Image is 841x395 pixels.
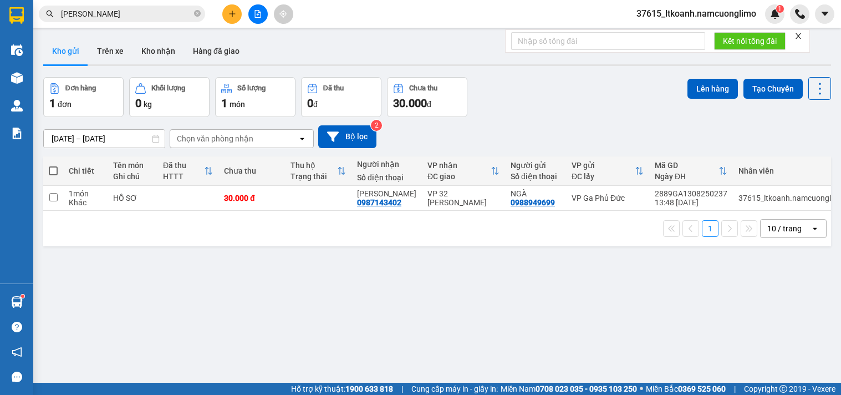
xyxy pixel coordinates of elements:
div: Số điện thoại [511,172,560,181]
span: close-circle [194,9,201,19]
div: Chưa thu [409,84,437,92]
span: đ [313,100,318,109]
span: file-add [254,10,262,18]
span: | [734,383,736,395]
img: warehouse-icon [11,72,23,84]
span: 0 [307,97,313,110]
strong: 0708 023 035 - 0935 103 250 [536,384,637,393]
button: Hàng đã giao [184,38,248,64]
span: question-circle [12,322,22,332]
button: Chưa thu30.000đ [387,77,467,117]
button: Đã thu0đ [301,77,381,117]
div: Khối lượng [151,84,185,92]
span: Kết nối tổng đài [723,35,777,47]
img: warehouse-icon [11,296,23,308]
input: Tìm tên, số ĐT hoặc mã đơn [61,8,192,20]
div: 1 món [69,189,102,198]
span: aim [279,10,287,18]
div: HỒ SƠ [113,194,152,202]
div: 2889GA1308250237 [655,189,727,198]
div: Người nhận [357,160,416,169]
button: Lên hàng [687,79,738,99]
button: Kho nhận [132,38,184,64]
svg: open [298,134,307,143]
sup: 2 [371,120,382,131]
strong: 1900 633 818 [345,384,393,393]
strong: 0369 525 060 [678,384,726,393]
span: kg [144,100,152,109]
button: Trên xe [88,38,132,64]
div: 10 / trang [767,223,802,234]
span: Cung cấp máy in - giấy in: [411,383,498,395]
div: Chọn văn phòng nhận [177,133,253,144]
div: Chưa thu [224,166,279,175]
span: Miền Bắc [646,383,726,395]
span: close [794,32,802,40]
span: Miền Nam [501,383,637,395]
span: copyright [779,385,787,393]
span: đơn [58,100,72,109]
span: plus [228,10,236,18]
span: search [46,10,54,18]
div: 30.000 đ [224,194,279,202]
div: ANH HUY [357,189,416,198]
img: solution-icon [11,128,23,139]
sup: 1 [21,295,24,298]
div: Ghi chú [113,172,152,181]
img: logo-vxr [9,7,24,24]
div: Ngày ĐH [655,172,718,181]
button: file-add [248,4,268,24]
span: Hỗ trợ kỹ thuật: [291,383,393,395]
button: Số lượng1món [215,77,295,117]
th: Toggle SortBy [422,156,505,186]
th: Toggle SortBy [649,156,733,186]
button: aim [274,4,293,24]
button: Khối lượng0kg [129,77,210,117]
img: icon-new-feature [770,9,780,19]
span: đ [427,100,431,109]
input: Nhập số tổng đài [511,32,705,50]
span: 30.000 [393,97,427,110]
input: Select a date range. [44,130,165,148]
div: ĐC giao [427,172,491,181]
span: 1 [221,97,227,110]
img: warehouse-icon [11,100,23,112]
div: Số lượng [237,84,266,92]
div: Người gửi [511,161,560,170]
button: Kho gửi [43,38,88,64]
button: Tạo Chuyến [743,79,803,99]
span: close-circle [194,10,201,17]
th: Toggle SortBy [566,156,649,186]
sup: 1 [776,5,784,13]
span: caret-down [820,9,830,19]
span: 1 [49,97,55,110]
div: 0987143402 [357,198,401,207]
div: VP gửi [572,161,635,170]
svg: open [811,224,819,233]
div: HTTT [163,172,204,181]
div: Thu hộ [290,161,337,170]
button: plus [222,4,242,24]
div: Chi tiết [69,166,102,175]
div: VP 32 [PERSON_NAME] [427,189,499,207]
div: Đã thu [163,161,204,170]
span: notification [12,347,22,357]
button: Đơn hàng1đơn [43,77,124,117]
div: Đã thu [323,84,344,92]
span: 0 [135,97,141,110]
button: Kết nối tổng đài [714,32,786,50]
div: Đơn hàng [65,84,96,92]
span: 1 [778,5,782,13]
button: Bộ lọc [318,125,376,148]
div: 13:48 [DATE] [655,198,727,207]
button: 1 [702,220,718,237]
div: Số điện thoại [357,173,416,182]
div: NGÀ [511,189,560,198]
div: Trạng thái [290,172,337,181]
div: 0988949699 [511,198,555,207]
span: món [230,100,245,109]
div: VP nhận [427,161,491,170]
div: Tên món [113,161,152,170]
div: Mã GD [655,161,718,170]
span: | [401,383,403,395]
